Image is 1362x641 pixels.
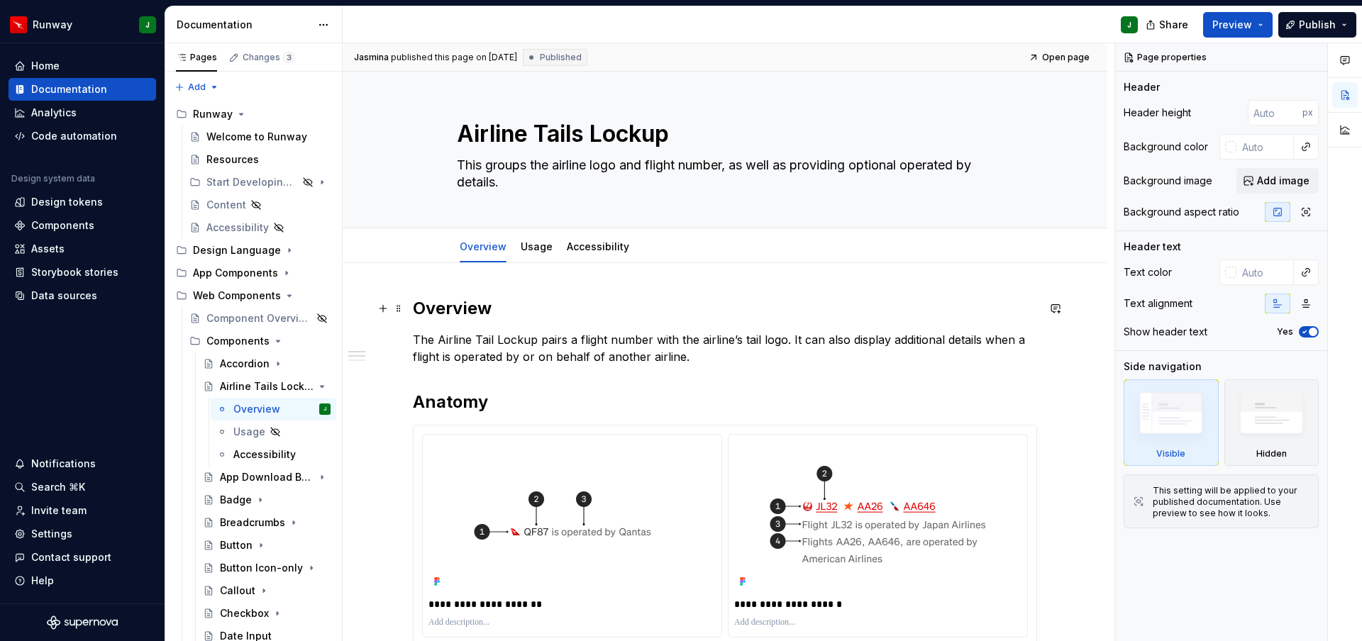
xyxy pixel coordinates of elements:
div: Visible [1124,379,1219,466]
div: Notifications [31,457,96,471]
div: Design Language [193,243,281,257]
div: Usage [515,231,558,261]
span: Add image [1257,174,1310,188]
a: Content [184,194,336,216]
div: Start Developing (AEM) [184,171,336,194]
div: Badge [220,493,252,507]
a: Button [197,534,336,557]
a: Button Icon-only [197,557,336,579]
div: App Download Button [220,470,314,484]
div: Changes [243,52,294,63]
div: Data sources [31,289,97,303]
button: Share [1139,12,1197,38]
a: App Download Button [197,466,336,489]
img: 6b187050-a3ed-48aa-8485-808e17fcee26.png [10,16,27,33]
input: Auto [1236,134,1294,160]
span: Jasmina [354,52,389,63]
div: Accessibility [233,447,296,462]
a: Components [9,214,156,237]
a: Accordion [197,352,336,375]
a: Usage [211,420,336,443]
div: Hidden [1256,448,1287,459]
a: Accessibility [211,443,336,466]
div: Components [184,330,336,352]
button: RunwayJ [3,9,162,40]
div: Runway [193,107,233,121]
a: Checkbox [197,602,336,625]
div: Background aspect ratio [1124,205,1239,219]
div: Show header text [1124,325,1207,339]
div: Checkbox [220,606,269,620]
a: OverviewJ [211,398,336,420]
div: Component Overview [206,311,312,325]
div: Runway [33,18,72,32]
a: Badge [197,489,336,511]
div: Design system data [11,173,95,184]
div: Invite team [31,503,87,518]
div: Usage [233,425,265,439]
div: Components [206,334,270,348]
div: Button [220,538,253,552]
a: Assets [9,238,156,260]
a: Code automation [9,125,156,147]
div: Visible [1156,448,1185,459]
div: Design tokens [31,195,103,209]
span: Share [1159,18,1188,32]
a: Data sources [9,284,156,307]
div: Background image [1124,174,1212,188]
div: Overview [233,402,280,416]
div: J [145,19,150,30]
input: Auto [1236,260,1294,285]
a: Documentation [9,78,156,101]
button: Search ⌘K [9,476,156,498]
a: Invite team [9,499,156,522]
a: Design tokens [9,191,156,213]
div: Design Language [170,239,336,262]
button: Help [9,569,156,592]
div: Settings [31,527,72,541]
span: Open page [1042,52,1090,63]
a: Storybook stories [9,261,156,284]
a: Open page [1024,48,1096,67]
span: Publish [1299,18,1336,32]
div: Button Icon-only [220,561,303,575]
label: Yes [1277,326,1293,338]
span: Published [540,52,582,63]
button: Publish [1278,12,1356,38]
div: Documentation [31,82,107,96]
div: Analytics [31,106,77,120]
span: Preview [1212,18,1252,32]
a: Analytics [9,101,156,124]
div: Code automation [31,129,117,143]
svg: Supernova Logo [47,615,118,630]
div: Background color [1124,140,1208,154]
button: Contact support [9,546,156,569]
div: Text color [1124,265,1172,279]
div: Callout [220,584,255,598]
a: Accessibility [184,216,336,239]
a: Breadcrumbs [197,511,336,534]
div: Content [206,198,246,212]
div: Header text [1124,240,1181,254]
div: Start Developing (AEM) [206,175,298,189]
div: Search ⌘K [31,480,85,494]
div: published this page on [DATE] [391,52,517,63]
button: Add [170,77,223,97]
div: App Components [170,262,336,284]
div: Components [31,218,94,233]
a: Settings [9,523,156,545]
div: Text alignment [1124,296,1192,311]
h2: Overview [413,297,1037,320]
div: Storybook stories [31,265,118,279]
div: Welcome to Runway [206,130,307,144]
div: This setting will be applied to your published documentation. Use preview to see how it looks. [1153,485,1310,519]
div: Web Components [193,289,281,303]
a: Home [9,55,156,77]
a: Usage [521,240,553,252]
div: Airline Tails Lockup [220,379,314,394]
span: 3 [283,52,294,63]
a: Component Overview [184,307,336,330]
textarea: Airline Tails Lockup [454,117,990,151]
p: px [1302,107,1313,118]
